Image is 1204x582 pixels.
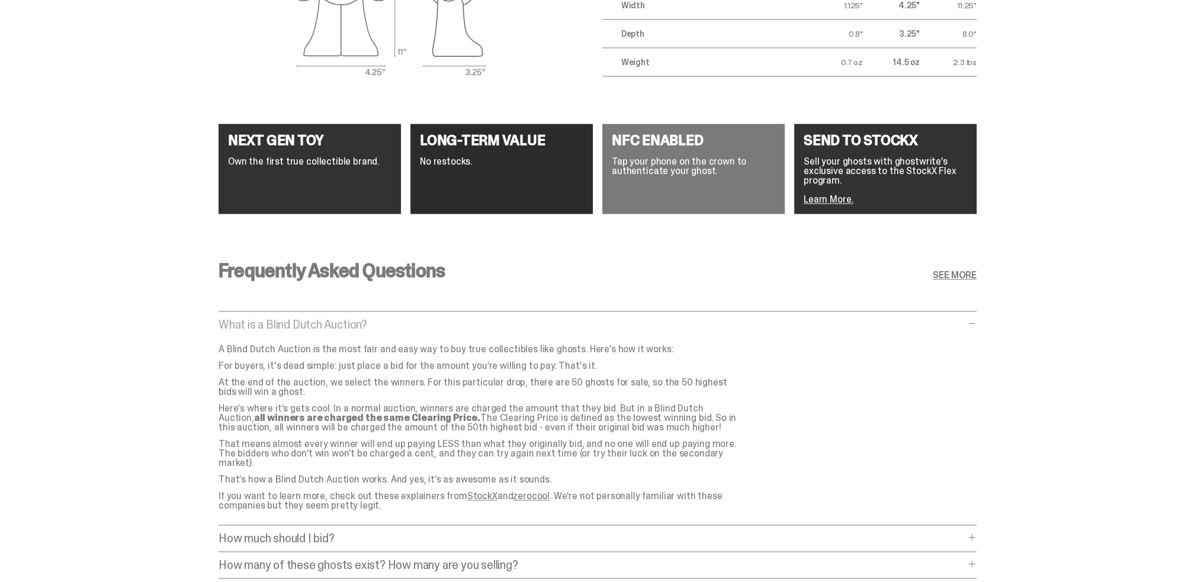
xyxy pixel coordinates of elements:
p: If you want to learn more, check out these explainers from and . We're not personally familiar wi... [219,491,740,510]
p: No restocks. [420,157,583,166]
p: Here’s where it’s gets cool. In a normal auction, winners are charged the amount that they bid. B... [219,404,740,432]
td: 0.8" [806,20,863,48]
a: StockX [467,490,497,502]
p: A Blind Dutch Auction is the most fair and easy way to buy true collectibles like ghosts. Here’s ... [219,345,740,354]
a: zerocool [513,490,550,502]
td: 3.25" [863,20,920,48]
p: That’s how a Blind Dutch Auction works. And yes, it’s as awesome as it sounds. [219,475,740,484]
p: Sell your ghosts with ghostwrite’s exclusive access to the StockX Flex program. [804,157,967,185]
h4: NEXT GEN TOY [228,133,391,147]
h3: Frequently Asked Questions [219,261,445,280]
p: How many of these ghosts exist? How many are you selling? [219,559,965,571]
td: 8.0" [920,20,977,48]
td: Depth [602,20,806,48]
td: 0.7 oz [806,48,863,76]
td: Weight [602,48,806,76]
a: Learn More. [804,193,853,205]
h4: SEND TO STOCKX [804,133,967,147]
p: Own the first true collectible brand. [228,157,391,166]
a: SEE MORE [933,271,977,280]
p: At the end of the auction, we select the winners. For this particular drop, there are 50 ghosts f... [219,378,740,397]
td: 2.3 lbs [920,48,977,76]
p: For buyers, it's dead simple: just place a bid for the amount you’re willing to pay. That's it. [219,361,740,371]
p: That means almost every winner will end up paying LESS than what they originally bid, and no one ... [219,439,740,468]
strong: all winners are charged the same Clearing Price. [254,411,480,424]
h4: LONG-TERM VALUE [420,133,583,147]
p: How much should I bid? [219,532,965,544]
p: What is a Blind Dutch Auction? [219,319,965,330]
td: 14.5 oz [863,48,920,76]
p: Tap your phone on the crown to authenticate your ghost. [612,157,775,176]
h4: NFC ENABLED [612,133,775,147]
